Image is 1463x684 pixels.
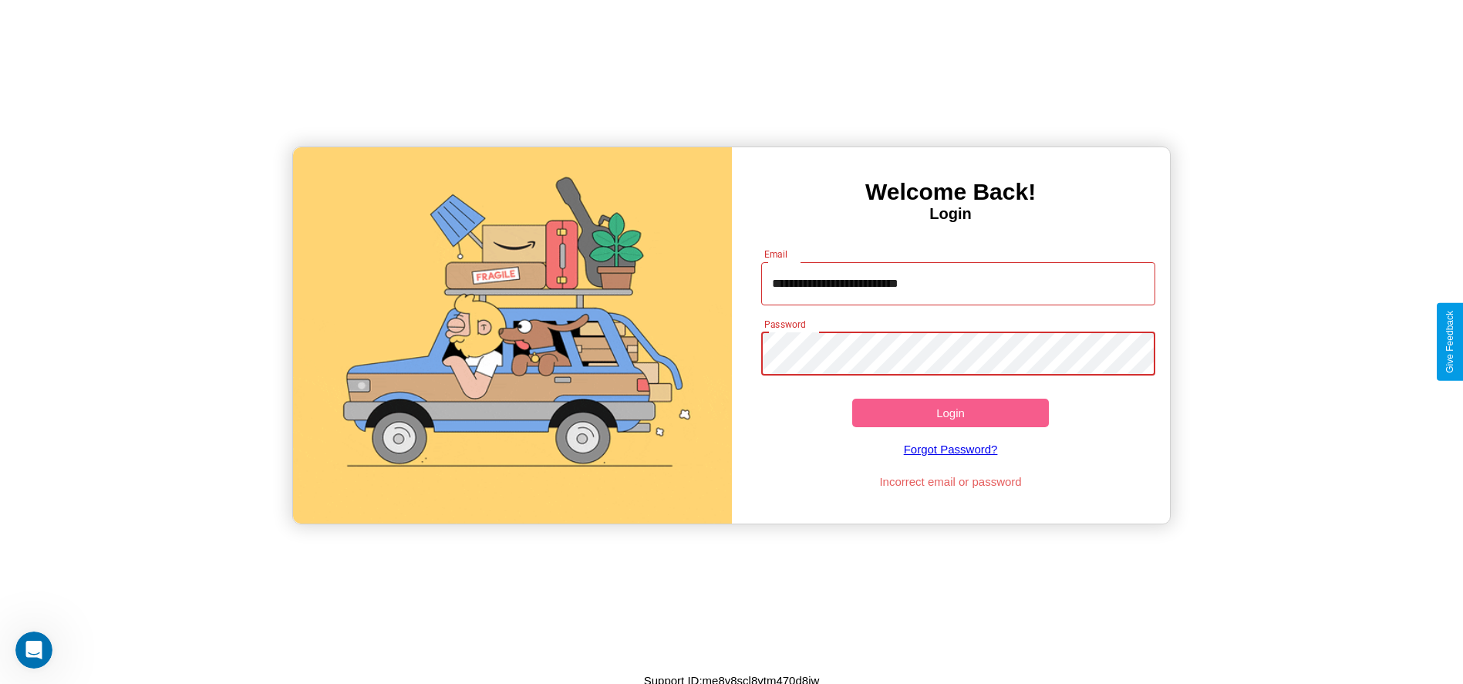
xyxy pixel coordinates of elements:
[732,205,1170,223] h4: Login
[732,179,1170,205] h3: Welcome Back!
[852,399,1050,427] button: Login
[753,427,1148,471] a: Forgot Password?
[293,147,731,524] img: gif
[764,318,805,331] label: Password
[1444,311,1455,373] div: Give Feedback
[764,248,788,261] label: Email
[753,471,1148,492] p: Incorrect email or password
[15,632,52,669] iframe: Intercom live chat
